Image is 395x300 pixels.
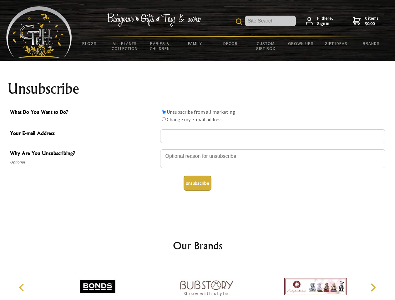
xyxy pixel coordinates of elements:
[167,109,235,115] label: Unsubscribe from all marketing
[160,149,385,168] textarea: Why Are You Unsubscribing?
[16,281,29,294] button: Previous
[354,37,389,50] a: Brands
[167,116,223,122] label: Change my e-mail address
[365,15,379,27] span: 0 items
[8,81,388,96] h1: Unsubscribe
[162,110,166,114] input: What Do You Want to Do?
[365,21,379,27] strong: $0.00
[142,37,178,55] a: Babies & Children
[10,158,157,166] span: Optional
[162,117,166,121] input: What Do You Want to Do?
[6,6,72,58] img: Babyware - Gifts - Toys and more...
[10,108,157,117] span: What Do You Want to Do?
[318,37,354,50] a: Gift Ideas
[353,16,379,27] a: 0 items$0.00
[178,37,213,50] a: Family
[72,37,107,50] a: BLOGS
[213,37,248,50] a: Decor
[245,16,296,26] input: Site Search
[107,37,143,55] a: All Plants Collection
[236,18,242,25] img: product search
[366,281,380,294] button: Next
[13,238,383,253] h2: Our Brands
[10,129,157,138] span: Your E-mail Address
[160,129,385,143] input: Your E-mail Address
[184,176,211,191] button: Unsubscribe
[306,16,333,27] a: Hi there,Sign in
[248,37,283,55] a: Custom Gift Box
[317,21,333,27] strong: Sign in
[107,13,201,27] img: Babywear - Gifts - Toys & more
[10,149,157,158] span: Why Are You Unsubscribing?
[283,37,318,50] a: Grown Ups
[317,16,333,27] span: Hi there,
